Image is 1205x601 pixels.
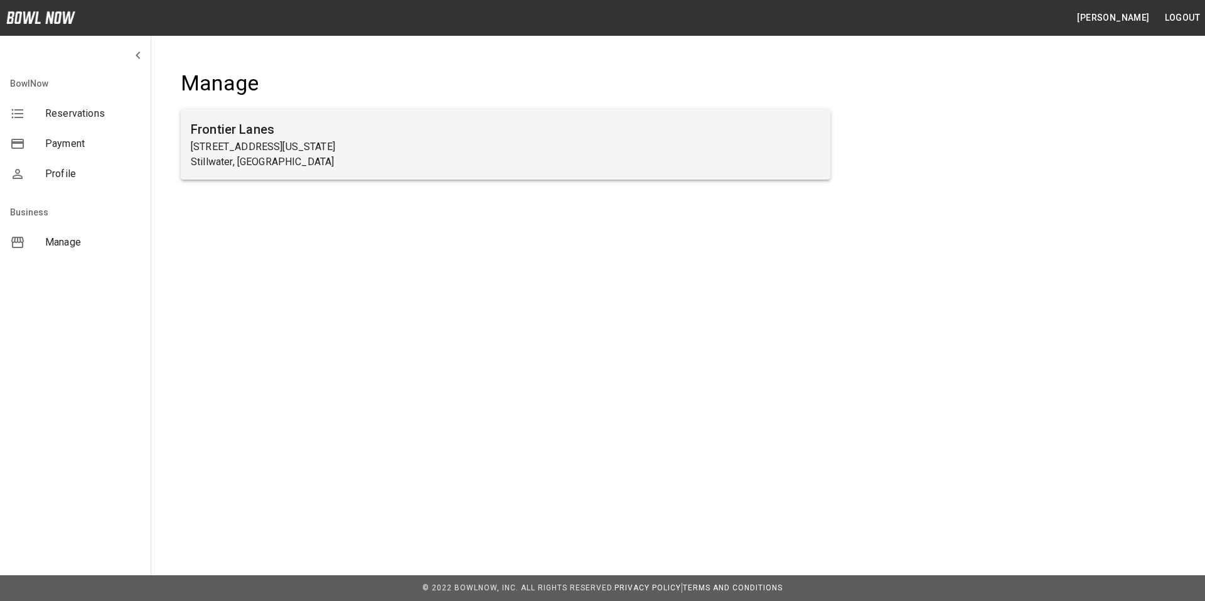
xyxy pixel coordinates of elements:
img: logo [6,11,75,24]
p: Stillwater, [GEOGRAPHIC_DATA] [191,154,820,170]
button: Logout [1160,6,1205,30]
a: Privacy Policy [614,583,681,592]
button: [PERSON_NAME] [1072,6,1154,30]
span: © 2022 BowlNow, Inc. All Rights Reserved. [422,583,614,592]
a: Terms and Conditions [683,583,783,592]
span: Reservations [45,106,141,121]
p: [STREET_ADDRESS][US_STATE] [191,139,820,154]
span: Manage [45,235,141,250]
h4: Manage [181,70,830,97]
h6: Frontier Lanes [191,119,820,139]
span: Payment [45,136,141,151]
span: Profile [45,166,141,181]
